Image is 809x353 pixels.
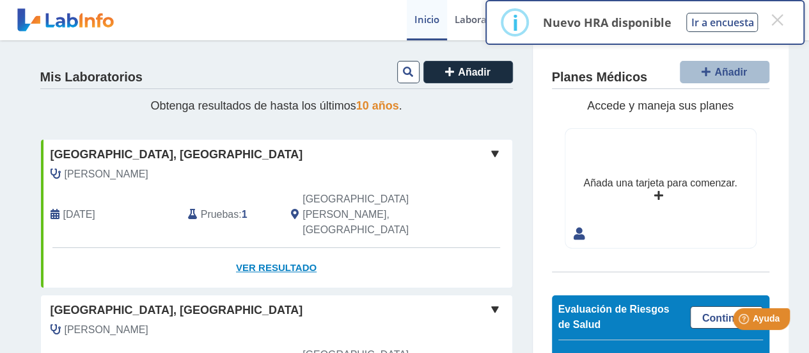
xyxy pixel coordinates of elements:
a: Ver Resultado [41,248,512,288]
span: Pruebas [201,207,239,222]
span: Evaluación de Riesgos de Salud [558,304,670,330]
button: Añadir [680,61,769,83]
span: Matta Rivera, Marvin [65,322,148,338]
p: Nuevo HRA disponible [542,15,671,30]
span: Añadir [714,67,747,78]
span: Accede y maneja sus planes [587,99,734,112]
h4: Mis Laboratorios [40,70,143,85]
button: Añadir [423,61,513,83]
div: Añada una tarjeta para comenzar. [583,176,737,191]
iframe: Help widget launcher [695,303,795,339]
h4: Planes Médicos [552,70,647,85]
span: 2025-08-14 [63,207,95,222]
div: : [178,192,281,238]
span: 10 años [356,99,399,112]
span: San Juan, PR [302,192,444,238]
span: [GEOGRAPHIC_DATA], [GEOGRAPHIC_DATA] [51,302,303,319]
span: Diaz, Carlos [65,167,148,182]
button: Ir a encuesta [686,13,758,32]
span: Obtenga resultados de hasta los últimos . [150,99,402,112]
button: Close this dialog [766,8,789,31]
span: [GEOGRAPHIC_DATA], [GEOGRAPHIC_DATA] [51,146,303,163]
span: Añadir [458,67,491,78]
b: 1 [242,209,247,220]
a: Continuar [690,306,763,329]
div: i [512,11,518,34]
